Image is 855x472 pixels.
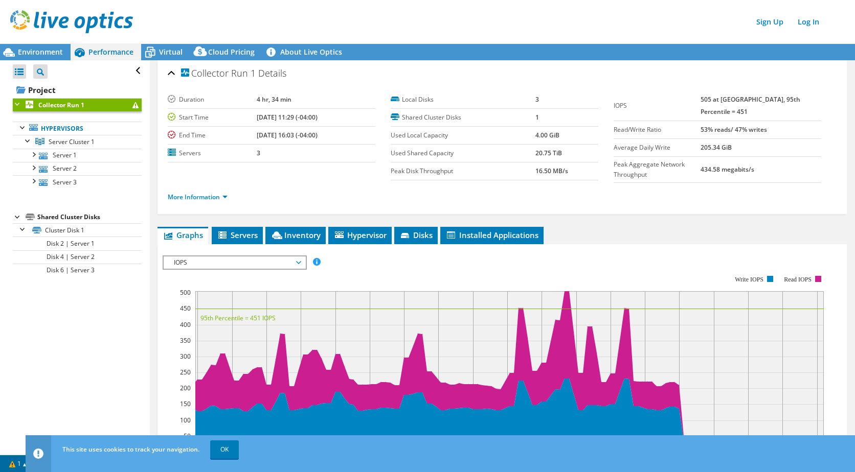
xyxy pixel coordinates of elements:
[262,44,350,60] a: About Live Optics
[180,399,191,408] text: 150
[184,432,191,440] text: 50
[13,162,142,175] a: Server 2
[168,95,257,105] label: Duration
[217,230,258,240] span: Servers
[180,352,191,361] text: 300
[13,250,142,264] a: Disk 4 | Server 2
[200,314,276,322] text: 95th Percentile = 451 IOPS
[535,113,539,122] b: 1
[169,256,300,269] span: IOPS
[180,384,191,392] text: 200
[614,159,701,180] label: Peak Aggregate Network Throughput
[208,47,255,57] span: Cloud Pricing
[180,416,191,424] text: 100
[257,113,318,122] b: [DATE] 11:29 (-04:00)
[614,101,701,111] label: IOPS
[258,67,286,79] span: Details
[614,143,701,153] label: Average Daily Write
[391,95,535,105] label: Local Disks
[13,98,142,111] a: Collector Run 1
[163,230,203,240] span: Graphs
[88,47,133,57] span: Performance
[271,230,321,240] span: Inventory
[13,223,142,237] a: Cluster Disk 1
[399,230,433,240] span: Disks
[180,304,191,313] text: 450
[701,95,800,116] b: 505 at [GEOGRAPHIC_DATA], 95th Percentile = 451
[168,193,228,201] a: More Information
[38,101,84,109] b: Collector Run 1
[62,445,199,454] span: This site uses cookies to track your navigation.
[2,457,34,470] a: 1
[445,230,538,240] span: Installed Applications
[180,336,191,345] text: 350
[13,175,142,188] a: Server 3
[257,149,260,157] b: 3
[168,112,257,123] label: Start Time
[614,125,701,135] label: Read/Write Ratio
[535,149,562,157] b: 20.75 TiB
[210,440,239,459] a: OK
[535,95,539,104] b: 3
[701,125,767,134] b: 53% reads/ 47% writes
[701,143,732,152] b: 205.34 GiB
[168,148,257,158] label: Servers
[180,368,191,376] text: 250
[49,137,95,146] span: Server Cluster 1
[180,320,191,329] text: 400
[13,122,142,135] a: Hypervisors
[181,68,256,79] span: Collector Run 1
[751,14,789,29] a: Sign Up
[13,149,142,162] a: Server 1
[159,47,183,57] span: Virtual
[391,112,535,123] label: Shared Cluster Disks
[735,276,763,283] text: Write IOPS
[168,130,257,140] label: End Time
[535,131,559,139] b: 4.00 GiB
[391,166,535,176] label: Peak Disk Throughput
[257,95,291,104] b: 4 hr, 34 min
[180,288,191,297] text: 500
[13,82,142,98] a: Project
[391,130,535,140] label: Used Local Capacity
[13,135,142,148] a: Server Cluster 1
[13,264,142,277] a: Disk 6 | Server 3
[18,47,63,57] span: Environment
[391,148,535,158] label: Used Shared Capacity
[10,10,133,33] img: live_optics_svg.svg
[13,237,142,250] a: Disk 2 | Server 1
[257,131,318,139] b: [DATE] 16:03 (-04:00)
[701,165,754,174] b: 434.58 megabits/s
[793,14,824,29] a: Log In
[535,167,568,175] b: 16.50 MB/s
[37,211,142,223] div: Shared Cluster Disks
[784,276,812,283] text: Read IOPS
[333,230,387,240] span: Hypervisor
